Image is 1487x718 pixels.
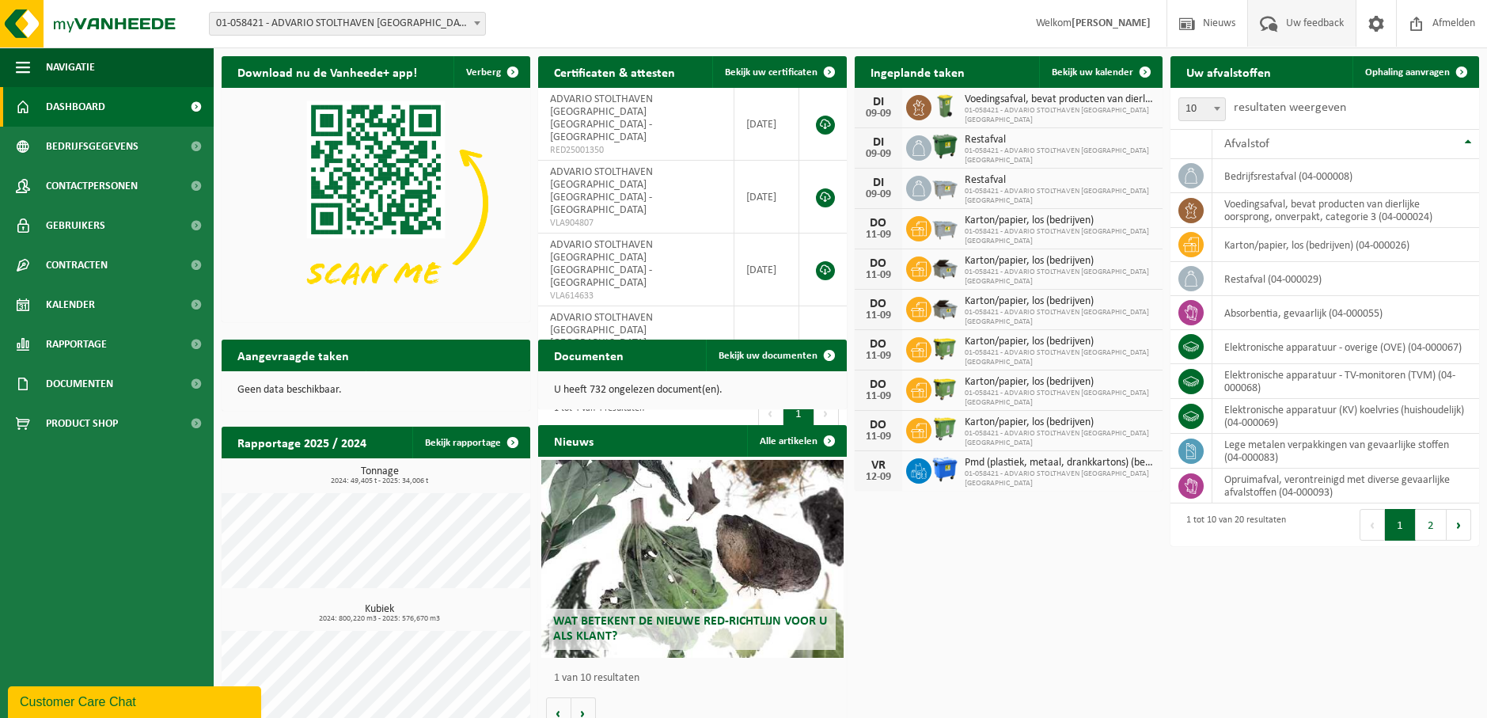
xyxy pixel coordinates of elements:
div: 09-09 [863,149,894,160]
button: 2 [1416,509,1447,541]
span: 10 [1179,98,1225,120]
span: 01-058421 - ADVARIO STOLTHAVEN [GEOGRAPHIC_DATA] [GEOGRAPHIC_DATA] [965,268,1155,287]
span: Wat betekent de nieuwe RED-richtlijn voor u als klant? [553,615,827,643]
div: DO [863,298,894,310]
div: 09-09 [863,189,894,200]
img: WB-5000-GAL-GY-01 [931,254,958,281]
img: WB-0140-HPE-GN-50 [931,93,958,120]
span: 01-058421 - ADVARIO STOLTHAVEN [GEOGRAPHIC_DATA] [GEOGRAPHIC_DATA] [965,429,1155,448]
span: Karton/papier, los (bedrijven) [965,255,1155,268]
span: 01-058421 - ADVARIO STOLTHAVEN [GEOGRAPHIC_DATA] [GEOGRAPHIC_DATA] [965,308,1155,327]
div: 09-09 [863,108,894,120]
span: ADVARIO STOLTHAVEN [GEOGRAPHIC_DATA] [GEOGRAPHIC_DATA] - [GEOGRAPHIC_DATA] [550,239,653,289]
span: Gebruikers [46,206,105,245]
div: DO [863,419,894,431]
div: 11-09 [863,351,894,362]
td: bedrijfsrestafval (04-000008) [1212,159,1479,193]
a: Ophaling aanvragen [1352,56,1478,88]
img: Download de VHEPlus App [222,88,530,319]
td: lege metalen verpakkingen van gevaarlijke stoffen (04-000083) [1212,434,1479,469]
span: Navigatie [46,47,95,87]
span: Contracten [46,245,108,285]
span: 01-058421 - ADVARIO STOLTHAVEN [GEOGRAPHIC_DATA] [GEOGRAPHIC_DATA] [965,227,1155,246]
img: WB-5000-GAL-GY-01 [931,294,958,321]
a: Wat betekent de nieuwe RED-richtlijn voor u als klant? [541,460,844,658]
button: 1 [1385,509,1416,541]
img: WB-1100-HPE-GN-01 [931,133,958,160]
h2: Documenten [538,340,639,370]
span: Karton/papier, los (bedrijven) [965,295,1155,308]
strong: [PERSON_NAME] [1072,17,1151,29]
div: 1 tot 10 van 20 resultaten [1178,507,1286,542]
span: Voedingsafval, bevat producten van dierlijke oorsprong, onverpakt, categorie 3 [965,93,1155,106]
span: Kalender [46,285,95,325]
span: RED25001350 [550,144,722,157]
p: Geen data beschikbaar. [237,385,514,396]
span: 2024: 49,405 t - 2025: 34,006 t [229,477,530,485]
div: DO [863,217,894,230]
td: elektronische apparatuur (KV) koelvries (huishoudelijk) (04-000069) [1212,399,1479,434]
h2: Aangevraagde taken [222,340,365,370]
div: 11-09 [863,270,894,281]
p: 1 van 10 resultaten [554,673,839,684]
div: DO [863,338,894,351]
iframe: chat widget [8,683,264,718]
h3: Tonnage [229,466,530,485]
div: 11-09 [863,431,894,443]
div: VR [863,459,894,472]
td: restafval (04-000029) [1212,262,1479,296]
span: ADVARIO STOLTHAVEN [GEOGRAPHIC_DATA] [GEOGRAPHIC_DATA] - [GEOGRAPHIC_DATA] [550,312,653,362]
h2: Nieuws [538,425,609,456]
span: 01-058421 - ADVARIO STOLTHAVEN [GEOGRAPHIC_DATA] [GEOGRAPHIC_DATA] [965,389,1155,408]
img: WB-1100-HPE-GN-50 [931,335,958,362]
span: Karton/papier, los (bedrijven) [965,416,1155,429]
span: Bekijk uw kalender [1052,67,1133,78]
span: Afvalstof [1224,138,1269,150]
span: 2024: 800,220 m3 - 2025: 576,670 m3 [229,615,530,623]
span: Product Shop [46,404,118,443]
span: 01-058421 - ADVARIO STOLTHAVEN ANTWERPEN NV - ANTWERPEN [210,13,485,35]
span: Contactpersonen [46,166,138,206]
img: WB-2500-GAL-GY-01 [931,214,958,241]
td: voedingsafval, bevat producten van dierlijke oorsprong, onverpakt, categorie 3 (04-000024) [1212,193,1479,228]
span: 01-058421 - ADVARIO STOLTHAVEN ANTWERPEN NV - ANTWERPEN [209,12,486,36]
h2: Uw afvalstoffen [1170,56,1287,87]
div: 12-09 [863,472,894,483]
div: 11-09 [863,391,894,402]
h2: Certificaten & attesten [538,56,691,87]
span: Documenten [46,364,113,404]
img: WB-1100-HPE-BE-01 [931,456,958,483]
span: Verberg [466,67,501,78]
h3: Kubiek [229,604,530,623]
a: Bekijk uw certificaten [712,56,845,88]
img: WB-2500-GAL-GY-01 [931,173,958,200]
div: DI [863,136,894,149]
span: Ophaling aanvragen [1365,67,1450,78]
button: Next [1447,509,1471,541]
td: [DATE] [734,234,800,306]
span: 01-058421 - ADVARIO STOLTHAVEN [GEOGRAPHIC_DATA] [GEOGRAPHIC_DATA] [965,146,1155,165]
a: Alle artikelen [747,425,845,457]
td: opruimafval, verontreinigd met diverse gevaarlijke afvalstoffen (04-000093) [1212,469,1479,503]
span: Pmd (plastiek, metaal, drankkartons) (bedrijven) [965,457,1155,469]
span: ADVARIO STOLTHAVEN [GEOGRAPHIC_DATA] [GEOGRAPHIC_DATA] - [GEOGRAPHIC_DATA] [550,93,653,143]
span: ADVARIO STOLTHAVEN [GEOGRAPHIC_DATA] [GEOGRAPHIC_DATA] - [GEOGRAPHIC_DATA] [550,166,653,216]
a: Bekijk uw kalender [1039,56,1161,88]
span: Karton/papier, los (bedrijven) [965,336,1155,348]
span: 01-058421 - ADVARIO STOLTHAVEN [GEOGRAPHIC_DATA] [GEOGRAPHIC_DATA] [965,469,1155,488]
span: Karton/papier, los (bedrijven) [965,376,1155,389]
label: resultaten weergeven [1234,101,1346,114]
h2: Ingeplande taken [855,56,981,87]
span: Bekijk uw documenten [719,351,817,361]
h2: Download nu de Vanheede+ app! [222,56,433,87]
button: Verberg [453,56,529,88]
span: 10 [1178,97,1226,121]
span: Bekijk uw certificaten [725,67,817,78]
span: 01-058421 - ADVARIO STOLTHAVEN [GEOGRAPHIC_DATA] [GEOGRAPHIC_DATA] [965,106,1155,125]
a: Bekijk uw documenten [706,340,845,371]
span: Restafval [965,174,1155,187]
td: [DATE] [734,161,800,234]
span: Dashboard [46,87,105,127]
span: VLA904807 [550,217,722,230]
